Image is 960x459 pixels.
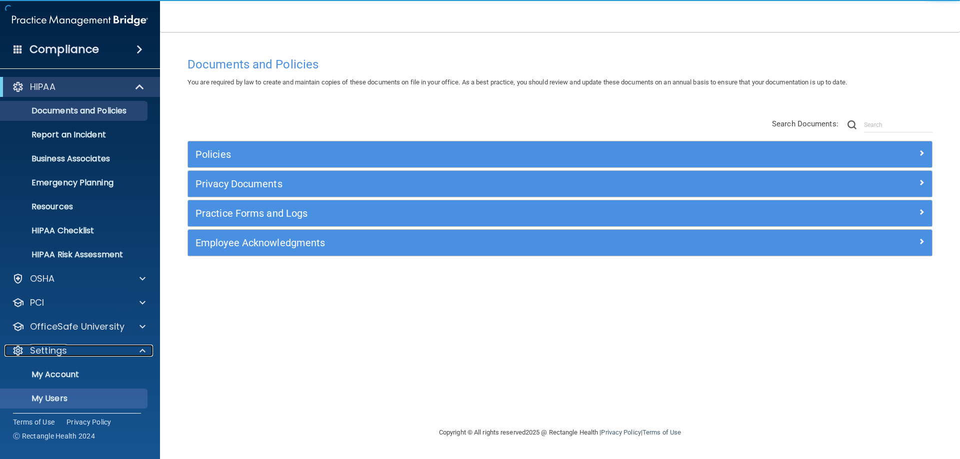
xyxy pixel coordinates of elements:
[195,208,738,219] h5: Practice Forms and Logs
[601,429,640,436] a: Privacy Policy
[195,149,738,160] h5: Policies
[12,297,145,309] a: PCI
[13,431,95,441] span: Ⓒ Rectangle Health 2024
[6,202,143,212] p: Resources
[864,117,932,132] input: Search
[6,226,143,236] p: HIPAA Checklist
[377,417,742,449] div: Copyright © All rights reserved 2025 @ Rectangle Health | |
[195,205,924,221] a: Practice Forms and Logs
[787,388,948,428] iframe: Drift Widget Chat Controller
[187,58,932,71] h4: Documents and Policies
[6,178,143,188] p: Emergency Planning
[12,81,145,93] a: HIPAA
[195,178,738,189] h5: Privacy Documents
[195,237,738,248] h5: Employee Acknowledgments
[847,120,856,129] img: ic-search.3b580494.png
[187,78,847,86] span: You are required by law to create and maintain copies of these documents on file in your office. ...
[772,119,838,128] span: Search Documents:
[6,154,143,164] p: Business Associates
[30,273,55,285] p: OSHA
[30,321,124,333] p: OfficeSafe University
[30,297,44,309] p: PCI
[12,10,148,30] img: PMB logo
[6,394,143,404] p: My Users
[13,417,54,427] a: Terms of Use
[30,345,67,357] p: Settings
[195,235,924,251] a: Employee Acknowledgments
[6,370,143,380] p: My Account
[12,273,145,285] a: OSHA
[12,321,145,333] a: OfficeSafe University
[195,176,924,192] a: Privacy Documents
[12,345,145,357] a: Settings
[6,130,143,140] p: Report an Incident
[195,146,924,162] a: Policies
[30,81,55,93] p: HIPAA
[29,42,99,56] h4: Compliance
[6,106,143,116] p: Documents and Policies
[66,417,111,427] a: Privacy Policy
[6,250,143,260] p: HIPAA Risk Assessment
[642,429,681,436] a: Terms of Use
